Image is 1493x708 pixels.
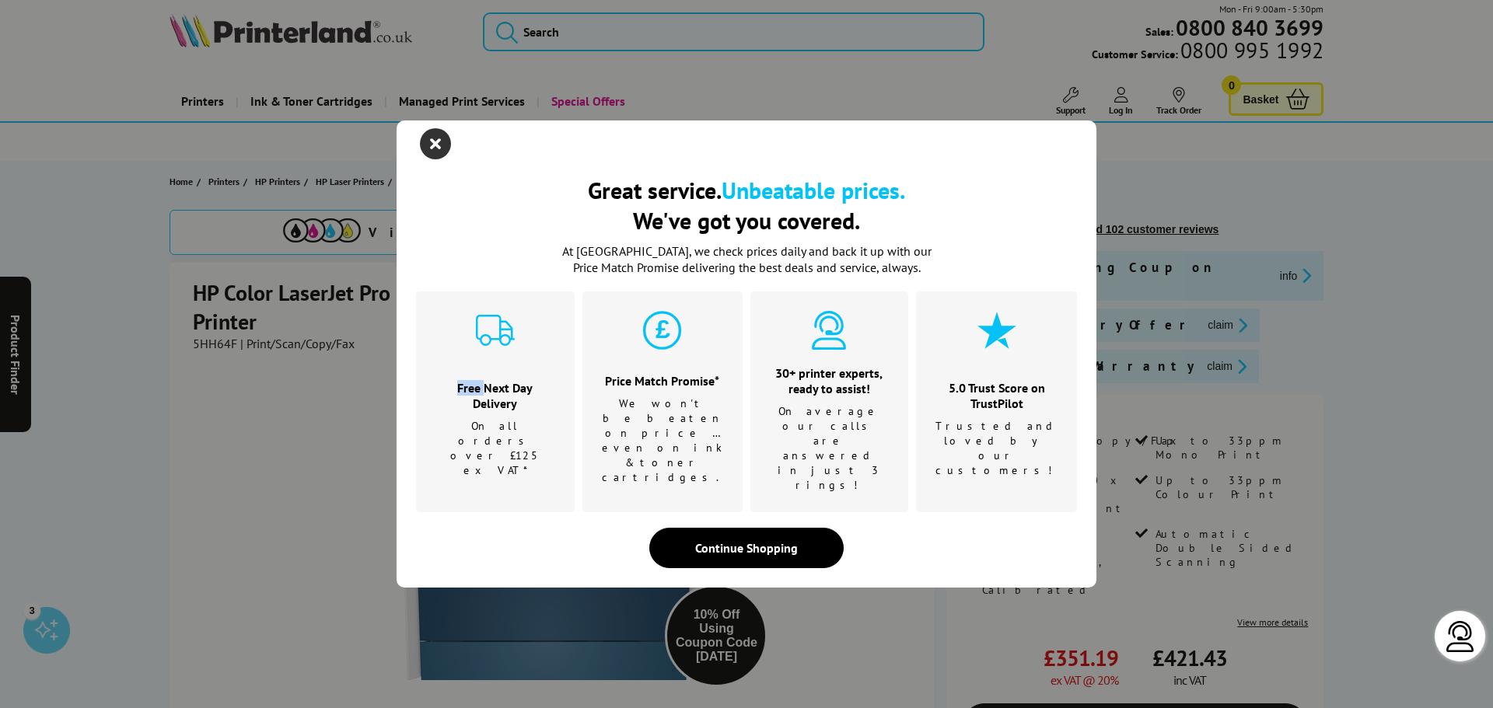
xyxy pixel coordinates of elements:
[935,380,1058,411] h3: 5.0 Trust Score on TrustPilot
[809,311,848,350] img: expert-cyan.svg
[722,175,905,205] b: Unbeatable prices.
[435,380,555,411] h3: Free Next Day Delivery
[602,373,723,389] h3: Price Match Promise*
[977,311,1016,350] img: star-cyan.svg
[552,243,941,276] p: At [GEOGRAPHIC_DATA], we check prices daily and back it up with our Price Match Promise deliverin...
[416,175,1077,235] h2: Great service. We've got you covered.
[649,528,844,568] div: Continue Shopping
[1445,621,1476,652] img: user-headset-light.svg
[424,132,447,155] button: close modal
[935,419,1058,478] p: Trusted and loved by our customers!
[602,396,723,485] p: We won't be beaten on price …even on ink & toner cartridges.
[476,311,515,350] img: delivery-cyan.svg
[435,419,555,478] p: On all orders over £125 ex VAT*
[643,311,682,350] img: price-promise-cyan.svg
[770,404,890,493] p: On average our calls are answered in just 3 rings!
[770,365,890,396] h3: 30+ printer experts, ready to assist!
